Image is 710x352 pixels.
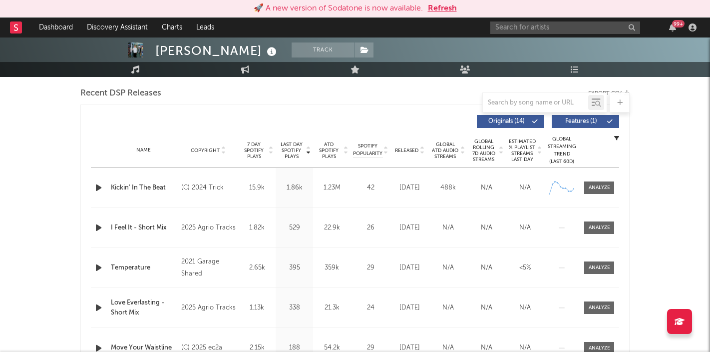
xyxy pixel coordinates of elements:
[483,99,588,107] input: Search by song name or URL
[353,223,388,233] div: 26
[508,183,542,193] div: N/A
[316,183,348,193] div: 1.23M
[393,303,426,313] div: [DATE]
[431,141,459,159] span: Global ATD Audio Streams
[316,223,348,233] div: 22.9k
[181,256,236,280] div: 2021 Garage Shared
[278,223,311,233] div: 529
[111,183,176,193] a: Kickin' In The Beat
[278,263,311,273] div: 395
[181,222,236,234] div: 2025 Agrio Tracks
[316,263,348,273] div: 359k
[278,141,305,159] span: Last Day Spotify Plays
[353,263,388,273] div: 29
[254,2,423,14] div: 🚀 A new version of Sodatone is now available.
[80,17,155,37] a: Discovery Assistant
[393,263,426,273] div: [DATE]
[508,223,542,233] div: N/A
[393,223,426,233] div: [DATE]
[547,135,577,165] div: Global Streaming Trend (Last 60D)
[508,263,542,273] div: <5%
[470,223,503,233] div: N/A
[353,303,388,313] div: 24
[189,17,221,37] a: Leads
[490,21,640,34] input: Search for artists
[241,263,273,273] div: 2.65k
[316,141,342,159] span: ATD Spotify Plays
[191,147,220,153] span: Copyright
[155,42,279,59] div: [PERSON_NAME]
[80,87,161,99] span: Recent DSP Releases
[431,303,465,313] div: N/A
[669,23,676,31] button: 99+
[111,263,176,273] a: Temperature
[393,183,426,193] div: [DATE]
[111,298,176,317] a: Love Everlasting - Short Mix
[241,141,267,159] span: 7 Day Spotify Plays
[353,142,382,157] span: Spotify Popularity
[470,263,503,273] div: N/A
[588,90,630,96] button: Export CSV
[395,147,418,153] span: Released
[483,118,529,124] span: Originals ( 14 )
[353,183,388,193] div: 42
[558,118,604,124] span: Features ( 1 )
[470,138,497,162] span: Global Rolling 7D Audio Streams
[111,146,176,154] div: Name
[431,183,465,193] div: 488k
[508,138,536,162] span: Estimated % Playlist Streams Last Day
[241,183,273,193] div: 15.9k
[278,183,311,193] div: 1.86k
[316,303,348,313] div: 21.3k
[292,42,354,57] button: Track
[672,20,685,27] div: 99 +
[241,223,273,233] div: 1.82k
[431,263,465,273] div: N/A
[470,183,503,193] div: N/A
[431,223,465,233] div: N/A
[428,2,457,14] button: Refresh
[552,115,619,128] button: Features(1)
[508,303,542,313] div: N/A
[241,303,273,313] div: 1.13k
[111,223,176,233] a: I Feel It - Short Mix
[32,17,80,37] a: Dashboard
[181,302,236,314] div: 2025 Agrio Tracks
[470,303,503,313] div: N/A
[181,182,236,194] div: (C) 2024 Trick
[155,17,189,37] a: Charts
[278,303,311,313] div: 338
[477,115,544,128] button: Originals(14)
